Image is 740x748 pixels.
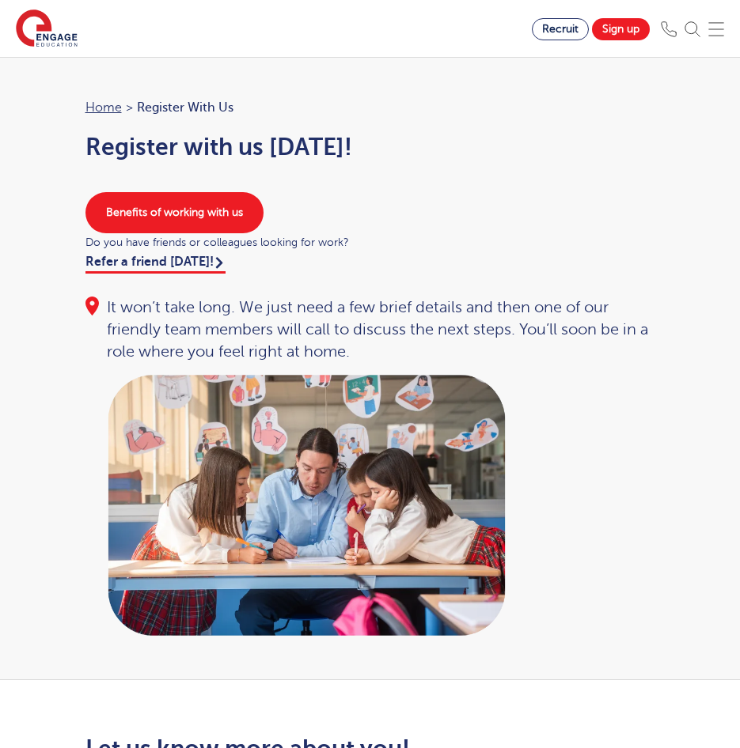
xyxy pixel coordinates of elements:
span: Recruit [542,23,579,35]
span: > [126,100,133,115]
nav: breadcrumb [85,97,655,118]
img: Engage Education [16,9,78,49]
div: It won’t take long. We just need a few brief details and then one of our friendly team members wi... [85,297,655,363]
a: Home [85,100,122,115]
a: Benefits of working with us [85,192,264,233]
img: Phone [661,21,677,37]
a: Refer a friend [DATE]! [85,255,226,274]
a: Recruit [532,18,589,40]
img: Mobile Menu [708,21,724,37]
h1: Register with us [DATE]! [85,134,655,161]
img: Search [685,21,700,37]
span: Register with us [137,97,233,118]
a: Sign up [592,18,650,40]
span: Do you have friends or colleagues looking for work? [85,233,655,251]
